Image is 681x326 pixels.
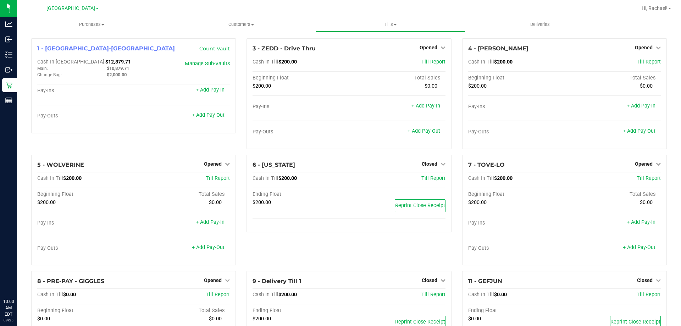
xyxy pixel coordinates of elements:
[564,191,661,198] div: Total Sales
[253,45,316,52] span: 3 - ZEDD - Drive Thru
[623,128,655,134] a: + Add Pay-Out
[5,66,12,73] inline-svg: Outbound
[623,244,655,250] a: + Add Pay-Out
[17,17,166,32] a: Purchases
[468,220,565,226] div: Pay-Ins
[468,104,565,110] div: Pay-Ins
[37,88,134,94] div: Pay-Ins
[107,66,129,71] span: $10,879.71
[468,45,528,52] span: 4 - [PERSON_NAME]
[209,316,222,322] span: $0.00
[5,21,12,28] inline-svg: Analytics
[521,21,559,28] span: Deliveries
[468,199,487,205] span: $200.00
[134,191,230,198] div: Total Sales
[468,292,494,298] span: Cash In Till
[253,278,301,284] span: 9 - Delivery Till 1
[37,199,56,205] span: $200.00
[253,308,349,314] div: Ending Float
[253,199,271,205] span: $200.00
[640,83,653,89] span: $0.00
[468,83,487,89] span: $200.00
[105,59,131,65] span: $12,879.71
[199,45,230,52] a: Count Vault
[468,161,505,168] span: 7 - TOVE-LO
[278,292,297,298] span: $200.00
[37,72,62,77] span: Change Bag:
[421,292,445,298] a: Till Report
[494,175,513,181] span: $200.00
[408,128,440,134] a: + Add Pay-Out
[192,244,225,250] a: + Add Pay-Out
[468,191,565,198] div: Beginning Float
[465,17,615,32] a: Deliveries
[253,104,349,110] div: Pay-Ins
[206,292,230,298] span: Till Report
[253,129,349,135] div: Pay-Outs
[5,82,12,89] inline-svg: Retail
[395,203,445,209] span: Reprint Close Receipt
[209,199,222,205] span: $0.00
[253,191,349,198] div: Ending Float
[17,21,166,28] span: Purchases
[206,175,230,181] a: Till Report
[635,45,653,50] span: Opened
[421,175,445,181] a: Till Report
[425,83,437,89] span: $0.00
[37,316,50,322] span: $0.00
[627,219,655,225] a: + Add Pay-In
[642,5,668,11] span: Hi, Rachael!
[420,45,437,50] span: Opened
[610,319,660,325] span: Reprint Close Receipt
[37,308,134,314] div: Beginning Float
[37,278,104,284] span: 8 - PRE-PAY - GIGGLES
[421,59,445,65] a: Till Report
[468,175,494,181] span: Cash In Till
[253,83,271,89] span: $200.00
[316,21,465,28] span: Tills
[468,245,565,252] div: Pay-Outs
[637,292,661,298] a: Till Report
[494,292,507,298] span: $0.00
[5,51,12,58] inline-svg: Inventory
[253,59,278,65] span: Cash In Till
[63,292,76,298] span: $0.00
[37,191,134,198] div: Beginning Float
[637,59,661,65] a: Till Report
[192,112,225,118] a: + Add Pay-Out
[564,75,661,81] div: Total Sales
[37,66,48,71] span: Main:
[204,161,222,167] span: Opened
[278,59,297,65] span: $200.00
[637,175,661,181] a: Till Report
[637,277,653,283] span: Closed
[3,317,14,323] p: 08/25
[253,292,278,298] span: Cash In Till
[627,103,655,109] a: + Add Pay-In
[185,61,230,67] a: Manage Sub-Vaults
[37,113,134,119] div: Pay-Outs
[422,161,437,167] span: Closed
[253,75,349,81] div: Beginning Float
[468,308,565,314] div: Ending Float
[166,17,316,32] a: Customers
[395,199,445,212] button: Reprint Close Receipt
[196,219,225,225] a: + Add Pay-In
[7,269,28,291] iframe: Resource center
[5,97,12,104] inline-svg: Reports
[640,199,653,205] span: $0.00
[422,277,437,283] span: Closed
[37,292,63,298] span: Cash In Till
[316,17,465,32] a: Tills
[196,87,225,93] a: + Add Pay-In
[37,220,134,226] div: Pay-Ins
[37,59,105,65] span: Cash In [GEOGRAPHIC_DATA]:
[167,21,315,28] span: Customers
[204,277,222,283] span: Opened
[468,75,565,81] div: Beginning Float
